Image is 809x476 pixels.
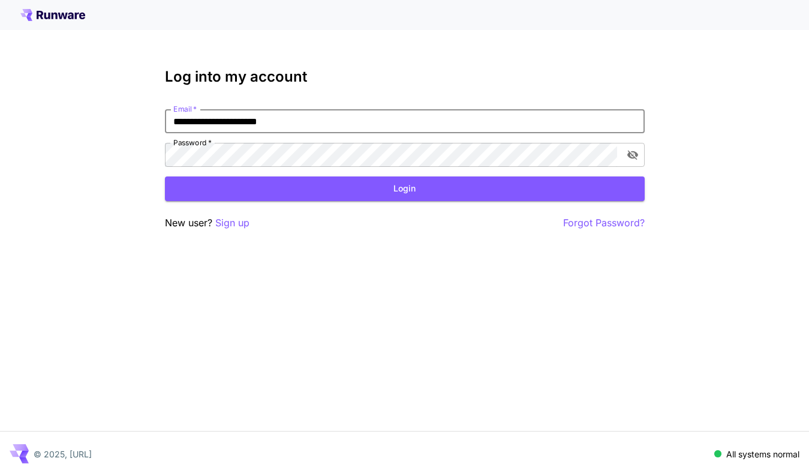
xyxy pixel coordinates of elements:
button: toggle password visibility [622,144,643,166]
button: Sign up [215,215,249,230]
label: Email [173,104,197,114]
p: © 2025, [URL] [34,448,92,460]
button: Forgot Password? [563,215,645,230]
p: New user? [165,215,249,230]
button: Login [165,176,645,201]
p: All systems normal [726,448,799,460]
label: Password [173,137,212,148]
h3: Log into my account [165,68,645,85]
